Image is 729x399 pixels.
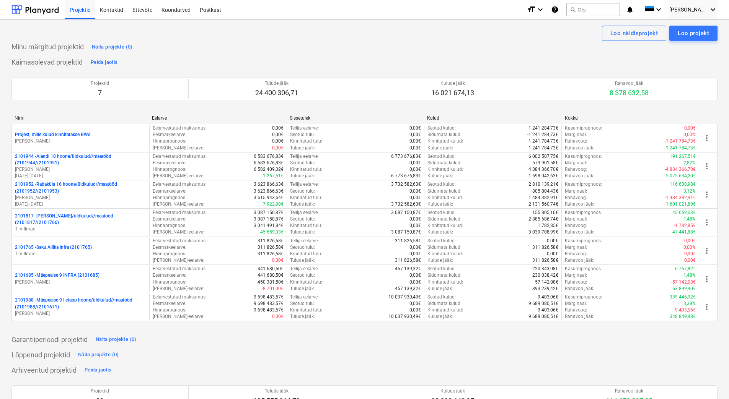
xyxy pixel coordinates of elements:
[290,251,322,257] p: Kinnitatud tulu :
[532,209,558,216] p: 155 805,10€
[565,145,594,151] p: Rahavoo jääk :
[427,251,463,257] p: Kinnitatud kulud :
[565,251,587,257] p: Rahavoog :
[153,300,186,307] p: Eesmärkeelarve :
[388,313,421,320] p: 10 037 930,49€
[674,307,696,313] p: -9 403,06€
[391,201,421,208] p: 3 732 582,63€
[409,272,421,279] p: 0,00€
[565,188,587,195] p: Marginaal :
[431,80,474,87] p: Kulude jääk
[15,272,146,285] div: 2101685 -Mäepealse 9 INFRA (2101685)[PERSON_NAME]
[409,307,421,313] p: 0,00€
[263,201,284,208] p: 7 922,98€
[15,213,146,226] p: 2101817 - [PERSON_NAME]/üldkulud//maatööd (2101817//2101766)
[254,294,284,300] p: 9 698 483,57€
[570,6,576,13] span: search
[153,294,207,300] p: Eelarvestatud maksumus :
[684,125,696,131] p: 0,00€
[565,300,587,307] p: Marginaal :
[153,307,186,313] p: Hinnaprognoos :
[565,181,602,188] p: Kasumiprognoos :
[409,244,421,251] p: 0,00€
[290,166,322,173] p: Kinnitatud tulu :
[395,238,421,244] p: 311 826,58€
[153,285,204,292] p: [PERSON_NAME]-eelarve :
[565,125,602,131] p: Kasumiprognoos :
[565,160,587,166] p: Marginaal :
[272,125,284,131] p: 0,00€
[669,26,718,41] button: Loo projekt
[427,153,456,160] p: Seotud kulud :
[691,362,729,399] iframe: Chat Widget
[290,272,315,279] p: Seotud tulu :
[15,131,146,144] div: Projekt, mille kulud kinnitatakse BWs[PERSON_NAME]
[702,133,711,143] span: more_vert
[409,138,421,144] p: 0,00€
[532,272,558,279] p: 230 038,42€
[427,229,453,235] p: Kulude jääk :
[536,5,545,14] i: keyboard_arrow_down
[290,279,322,285] p: Kinnitatud tulu :
[669,6,708,13] span: [PERSON_NAME]
[254,307,284,313] p: 9 698 483,57€
[15,153,146,166] p: 2101944 - Aiandi 18 hoone/üldkulud//maatööd (2101944//2101951)
[565,173,594,179] p: Rahavoo jääk :
[674,222,696,229] p: -1 782,85€
[255,88,298,97] p: 24 400 306,71
[532,285,558,292] p: 393 239,42€
[535,279,558,285] p: 57 142,08€
[15,244,146,257] div: 2101765 -Saku Allika infra (2101765)T. Villmäe
[290,145,315,151] p: Tulude jääk :
[391,209,421,216] p: 3 087 150,87€
[290,238,319,244] p: Tellija eelarve :
[258,251,284,257] p: 311 826,58€
[672,209,696,216] p: 45 659,03€
[702,302,711,311] span: more_vert
[272,138,284,144] p: 0,00€
[15,213,146,232] div: 2101817 -[PERSON_NAME]/üldkulud//maatööd (2101817//2101766)T. Villmäe
[702,190,711,199] span: more_vert
[528,216,558,222] p: 2 885 686,74€
[90,41,135,53] button: Näita projekte (0)
[254,195,284,201] p: 3 615 943,64€
[427,166,463,173] p: Kinnitatud kulud :
[153,209,207,216] p: Eelarvestatud maksumus :
[702,246,711,255] span: more_vert
[427,138,463,144] p: Kinnitatud kulud :
[528,153,558,160] p: 6 002 507,75€
[290,160,315,166] p: Seotud tulu :
[409,251,421,257] p: 0,00€
[565,195,587,201] p: Rahavoog :
[528,173,558,179] p: 1 698 042,63€
[153,153,207,160] p: Eelarvestatud maksumus :
[565,131,587,138] p: Marginaal :
[11,335,88,344] p: Garantiiperioodi projektid
[290,257,315,264] p: Tulude jääk :
[672,285,696,292] p: 63 899,90€
[532,244,558,251] p: 311 826,58€
[427,188,462,195] p: Sidumata kulud :
[702,274,711,284] span: more_vert
[602,26,666,41] button: Loo näidisprojekt
[11,58,83,67] p: Käimasolevad projektid
[670,313,696,320] p: 348 849,98€
[666,201,696,208] p: 1 601 021,89€
[527,5,536,14] i: format_size
[547,238,558,244] p: 0,00€
[15,131,90,138] p: Projekt, mille kulud kinnitatakse BWs
[431,88,474,97] p: 16 021 674,13
[683,300,696,307] p: 3,38%
[391,173,421,179] p: 6 773 676,83€
[290,181,319,188] p: Tellija eelarve :
[565,229,594,235] p: Rahavoo jääk :
[15,166,146,173] p: [PERSON_NAME]
[565,307,587,313] p: Rahavoog :
[15,201,146,208] p: [DATE] - [DATE]
[254,160,284,166] p: 6 583 676,83€
[96,335,137,344] div: Näita projekte (0)
[427,313,453,320] p: Kulude jääk :
[565,272,587,279] p: Marginaal :
[427,285,453,292] p: Kulude jääk :
[153,238,207,244] p: Eelarvestatud maksumus :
